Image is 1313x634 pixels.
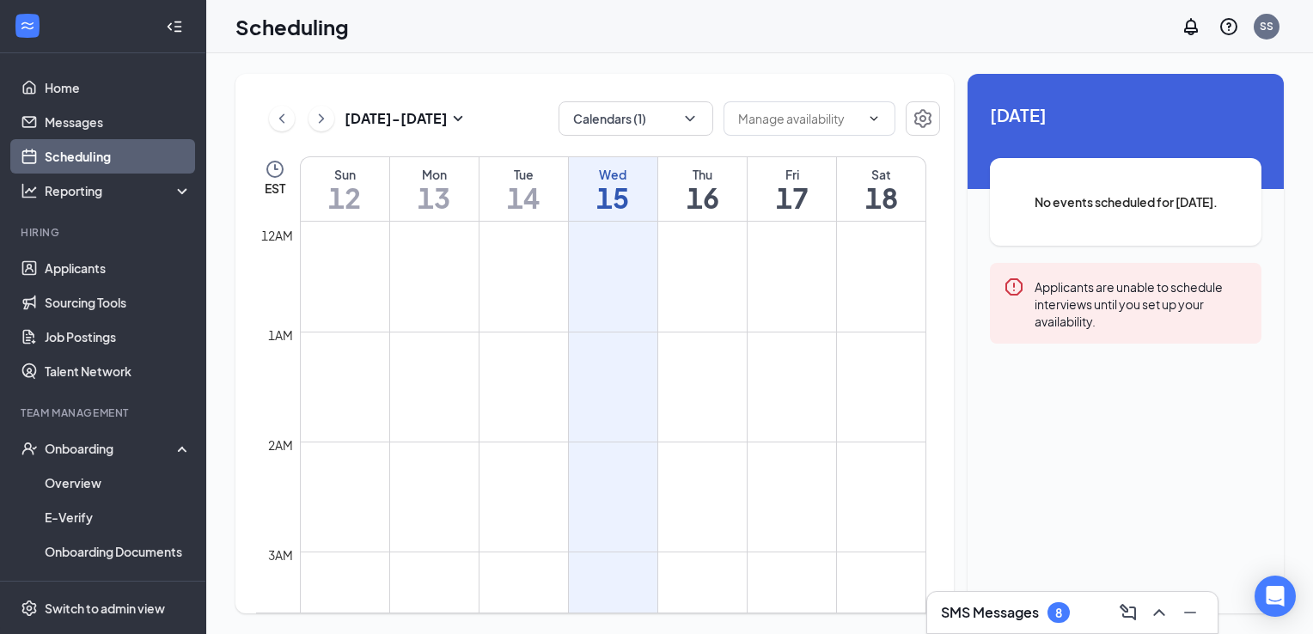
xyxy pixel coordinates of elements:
[1176,599,1204,626] button: Minimize
[45,354,192,388] a: Talent Network
[45,182,192,199] div: Reporting
[1055,606,1062,620] div: 8
[301,157,389,221] a: October 12, 2025
[45,320,192,354] a: Job Postings
[837,157,925,221] a: October 18, 2025
[837,183,925,212] h1: 18
[45,251,192,285] a: Applicants
[45,600,165,617] div: Switch to admin view
[390,183,479,212] h1: 13
[1024,192,1227,211] span: No events scheduled for [DATE].
[1218,16,1239,37] svg: QuestionInfo
[1181,16,1201,37] svg: Notifications
[448,108,468,129] svg: SmallChevronDown
[1035,277,1248,330] div: Applicants are unable to schedule interviews until you set up your availability.
[390,157,479,221] a: October 13, 2025
[265,326,296,344] div: 1am
[21,440,38,457] svg: UserCheck
[990,101,1261,128] span: [DATE]
[658,166,747,183] div: Thu
[265,180,285,197] span: EST
[45,139,192,174] a: Scheduling
[301,183,389,212] h1: 12
[1145,599,1173,626] button: ChevronUp
[345,109,448,128] h3: [DATE] - [DATE]
[45,440,177,457] div: Onboarding
[1149,602,1169,623] svg: ChevronUp
[658,157,747,221] a: October 16, 2025
[265,159,285,180] svg: Clock
[748,157,836,221] a: October 17, 2025
[1260,19,1273,34] div: SS
[265,436,296,454] div: 2am
[269,106,295,131] button: ChevronLeft
[313,108,330,129] svg: ChevronRight
[390,166,479,183] div: Mon
[479,166,568,183] div: Tue
[21,405,188,420] div: Team Management
[45,569,192,603] a: Activity log
[748,183,836,212] h1: 17
[1118,602,1139,623] svg: ComposeMessage
[21,600,38,617] svg: Settings
[681,110,699,127] svg: ChevronDown
[45,285,192,320] a: Sourcing Tools
[1255,576,1296,617] div: Open Intercom Messenger
[45,500,192,534] a: E-Verify
[837,166,925,183] div: Sat
[479,157,568,221] a: October 14, 2025
[748,166,836,183] div: Fri
[867,112,881,125] svg: ChevronDown
[1115,599,1142,626] button: ComposeMessage
[569,183,657,212] h1: 15
[45,105,192,139] a: Messages
[265,546,296,564] div: 3am
[301,166,389,183] div: Sun
[166,18,183,35] svg: Collapse
[258,226,296,245] div: 12am
[559,101,713,136] button: Calendars (1)ChevronDown
[906,101,940,136] button: Settings
[21,225,188,240] div: Hiring
[658,183,747,212] h1: 16
[21,182,38,199] svg: Analysis
[45,70,192,105] a: Home
[45,534,192,569] a: Onboarding Documents
[913,108,933,129] svg: Settings
[45,466,192,500] a: Overview
[19,17,36,34] svg: WorkstreamLogo
[1180,602,1200,623] svg: Minimize
[569,157,657,221] a: October 15, 2025
[308,106,334,131] button: ChevronRight
[738,109,860,128] input: Manage availability
[569,166,657,183] div: Wed
[1004,277,1024,297] svg: Error
[479,183,568,212] h1: 14
[941,603,1039,622] h3: SMS Messages
[235,12,349,41] h1: Scheduling
[273,108,290,129] svg: ChevronLeft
